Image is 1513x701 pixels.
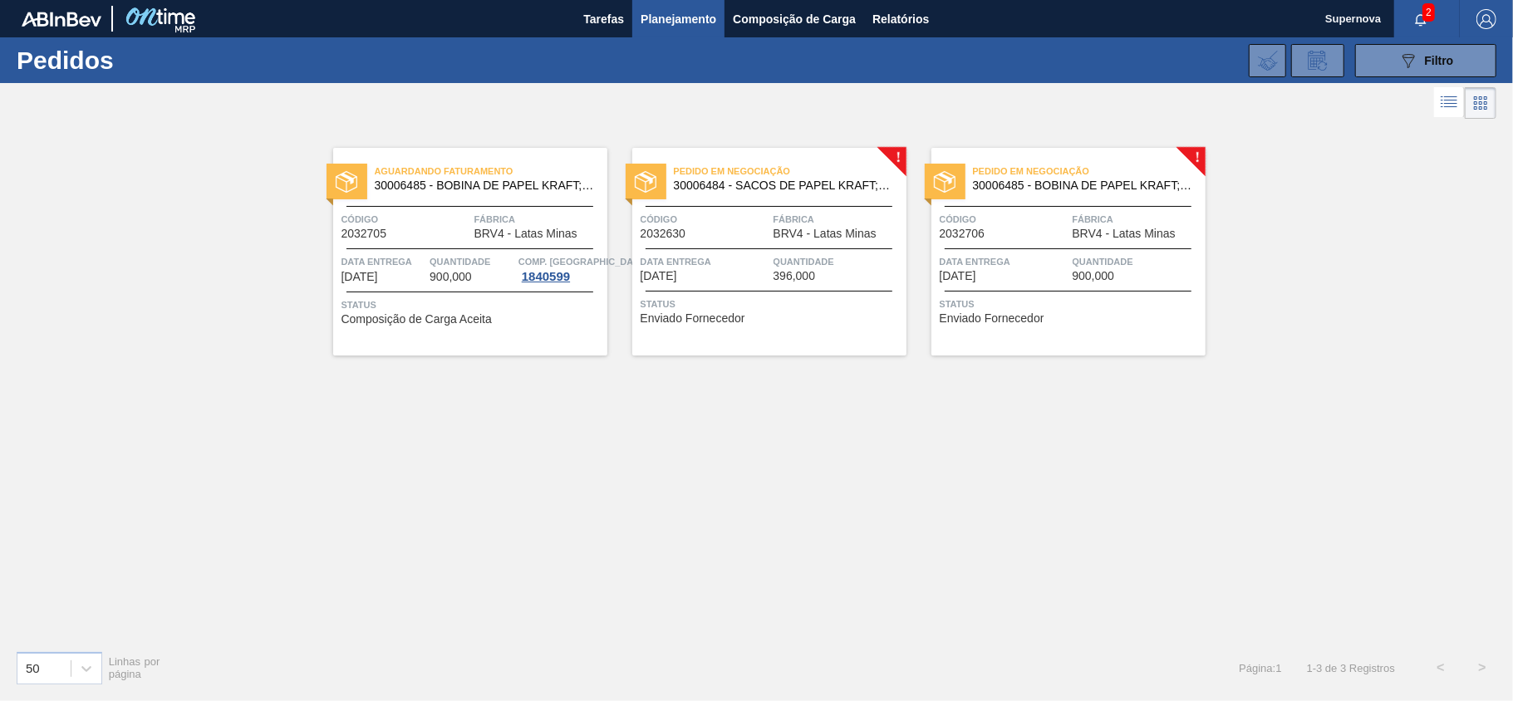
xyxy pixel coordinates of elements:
[26,661,40,675] div: 50
[341,211,470,228] span: Código
[641,228,686,240] span: 2032630
[474,211,603,228] span: Fábrica
[1420,647,1461,689] button: <
[1073,270,1115,282] span: 900,000
[341,313,492,326] span: Composição de Carga Aceita
[1434,87,1465,119] div: Visão em Lista
[774,228,877,240] span: BRV4 - Latas Minas
[518,270,573,283] div: 1840599
[641,296,902,312] span: Status
[1307,662,1395,674] span: 1 - 3 de 3 Registros
[17,51,263,70] h1: Pedidos
[1073,253,1201,270] span: Quantidade
[375,179,594,192] span: 30006485 - BOBINA DE PAPEL KRAFT;TAMPA ALUMINIO
[906,148,1206,355] a: !statusPedido em Negociação30006485 - BOBINA DE PAPEL KRAFT;TAMPA ALUMINIOCódigo2032706FábricaBRV...
[1425,54,1454,67] span: Filtro
[641,312,745,325] span: Enviado Fornecedor
[341,253,426,270] span: Data entrega
[733,9,856,29] span: Composição de Carga
[641,211,769,228] span: Código
[940,296,1201,312] span: Status
[109,655,160,680] span: Linhas por página
[635,171,656,193] img: status
[774,211,902,228] span: Fábrica
[940,228,985,240] span: 2032706
[22,12,101,27] img: TNhmsLtSVTkK8tSr43FrP2fwEKptu5GPRR3wAAAABJRU5ErkJggg==
[940,253,1068,270] span: Data entrega
[872,9,929,29] span: Relatórios
[474,228,577,240] span: BRV4 - Latas Minas
[940,270,976,282] span: 01/10/2025
[607,148,906,355] a: !statusPedido em Negociação30006484 - SACOS DE PAPEL KRAFT;TAMPA ALUMINIOCódigo2032630FábricaBRV4...
[1394,7,1447,31] button: Notificações
[430,253,514,270] span: Quantidade
[308,148,607,355] a: statusAguardando Faturamento30006485 - BOBINA DE PAPEL KRAFT;TAMPA ALUMINIOCódigo2032705FábricaBR...
[641,270,677,282] span: 01/10/2025
[1422,3,1435,22] span: 2
[341,271,378,283] span: 23/09/2025
[641,253,769,270] span: Data entrega
[341,228,387,240] span: 2032705
[1291,44,1344,77] div: Solicitação de Revisão de Pedidos
[341,297,603,313] span: Status
[1073,211,1201,228] span: Fábrica
[430,271,472,283] span: 900,000
[1073,228,1176,240] span: BRV4 - Latas Minas
[940,312,1044,325] span: Enviado Fornecedor
[940,211,1068,228] span: Código
[518,253,647,270] span: Comp. Carga
[674,179,893,192] span: 30006484 - SACOS DE PAPEL KRAFT;TAMPA ALUMINIO
[375,163,607,179] span: Aguardando Faturamento
[674,163,906,179] span: Pedido em Negociação
[336,171,357,193] img: status
[1461,647,1503,689] button: >
[774,270,816,282] span: 396,000
[973,179,1192,192] span: 30006485 - BOBINA DE PAPEL KRAFT;TAMPA ALUMINIO
[518,253,603,283] a: Comp. [GEOGRAPHIC_DATA]1840599
[583,9,624,29] span: Tarefas
[934,171,955,193] img: status
[1465,87,1496,119] div: Visão em Cards
[1476,9,1496,29] img: Logout
[1239,662,1281,674] span: Página : 1
[641,9,716,29] span: Planejamento
[1249,44,1286,77] div: Importar Negociações dos Pedidos
[774,253,902,270] span: Quantidade
[1355,44,1496,77] button: Filtro
[973,163,1206,179] span: Pedido em Negociação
